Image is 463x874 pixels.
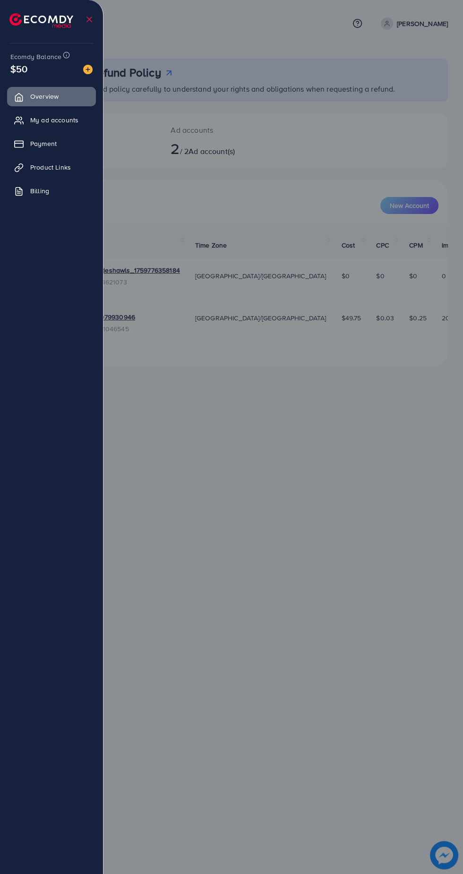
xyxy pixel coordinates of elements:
span: Overview [30,92,59,101]
span: Billing [30,186,49,196]
span: Product Links [30,163,71,172]
img: image [83,65,93,74]
img: logo [9,13,73,28]
a: My ad accounts [7,111,96,129]
a: Product Links [7,158,96,177]
a: Billing [7,181,96,200]
span: $50 [10,62,27,76]
span: Payment [30,139,57,148]
span: Ecomdy Balance [10,52,61,61]
a: Payment [7,134,96,153]
span: My ad accounts [30,115,78,125]
a: Overview [7,87,96,106]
